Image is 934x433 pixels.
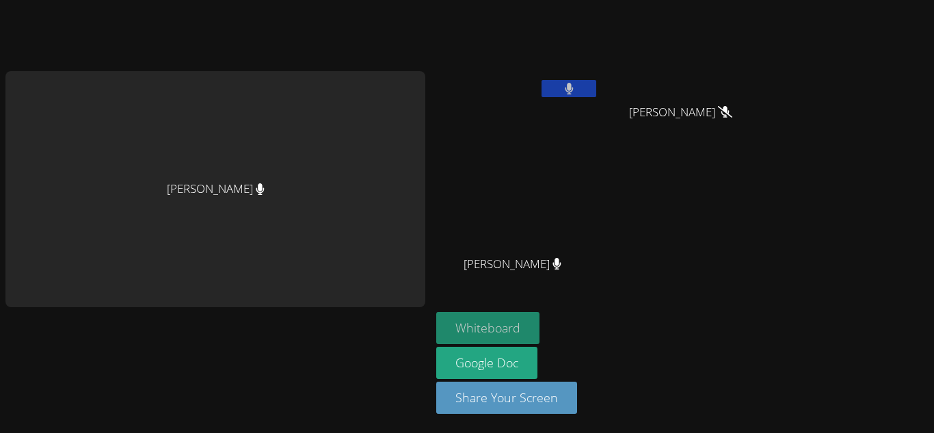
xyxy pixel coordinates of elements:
div: [PERSON_NAME] [5,71,425,308]
span: [PERSON_NAME] [629,103,732,122]
a: Google Doc [436,347,537,379]
button: Share Your Screen [436,382,577,414]
span: [PERSON_NAME] [464,254,561,274]
button: Whiteboard [436,312,539,344]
